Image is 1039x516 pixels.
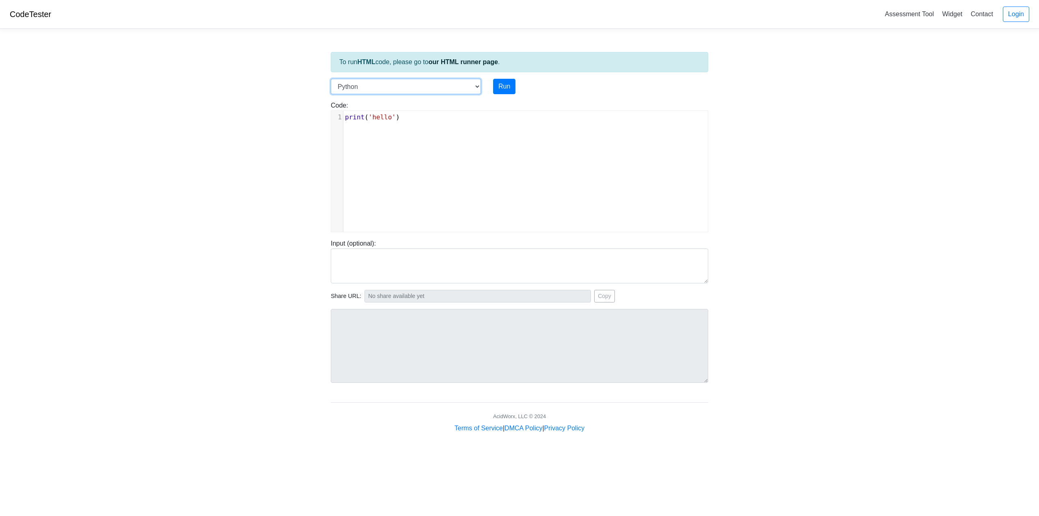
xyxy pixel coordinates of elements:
a: CodeTester [10,10,51,19]
span: Share URL: [331,292,361,301]
a: DMCA Policy [504,425,542,432]
div: 1 [331,112,343,122]
span: ( ) [345,113,400,121]
a: Login [1003,6,1029,22]
button: Run [493,79,515,94]
input: No share available yet [364,290,591,302]
a: Terms of Service [455,425,503,432]
a: Privacy Policy [544,425,585,432]
div: To run code, please go to . [331,52,708,72]
a: Assessment Tool [882,7,937,21]
a: Contact [968,7,996,21]
div: Input (optional): [325,239,714,283]
div: Code: [325,101,714,232]
a: Widget [939,7,966,21]
a: our HTML runner page [429,58,498,65]
span: print [345,113,364,121]
span: 'hello' [369,113,396,121]
div: AcidWorx, LLC © 2024 [493,412,546,420]
div: | | [455,423,584,433]
button: Copy [594,290,615,302]
strong: HTML [357,58,375,65]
